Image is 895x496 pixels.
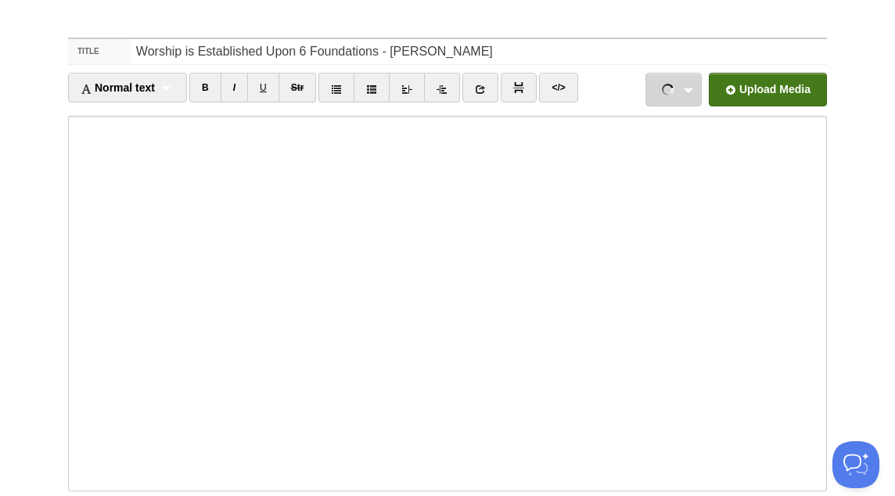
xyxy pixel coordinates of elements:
[221,73,248,102] a: I
[539,73,577,102] a: </>
[247,73,279,102] a: U
[81,81,155,94] span: Normal text
[513,82,524,93] img: pagebreak-icon.png
[279,73,317,102] a: Str
[189,73,221,102] a: B
[662,84,674,95] img: loading.gif
[68,39,131,64] label: Title
[291,82,304,93] del: Str
[832,441,879,488] iframe: Help Scout Beacon - Open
